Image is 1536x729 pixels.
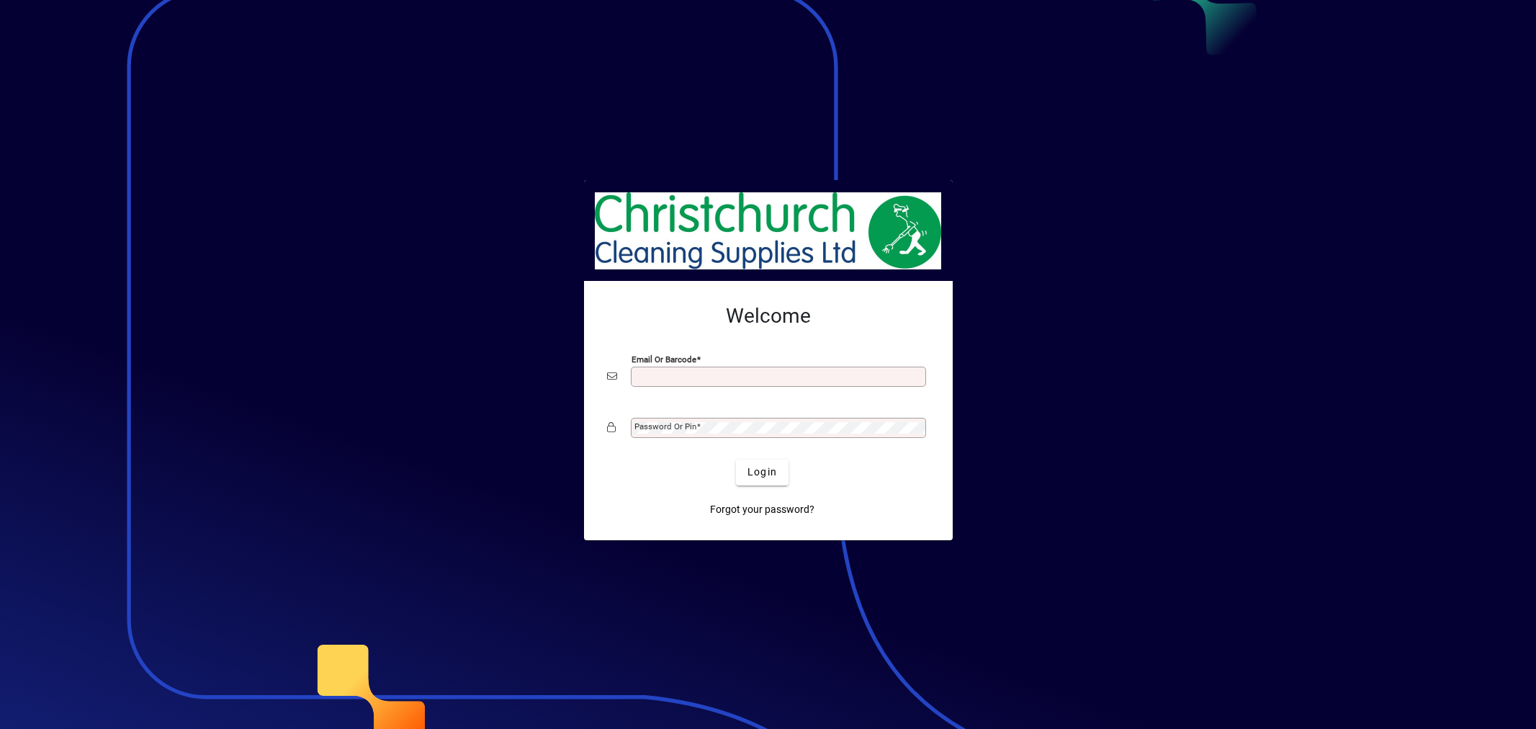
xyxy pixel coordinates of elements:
mat-label: Email or Barcode [632,354,696,364]
h2: Welcome [607,304,930,328]
span: Login [747,465,777,480]
span: Forgot your password? [710,502,814,517]
a: Forgot your password? [704,497,820,523]
button: Login [736,460,789,486]
mat-label: Password or Pin [634,421,696,431]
